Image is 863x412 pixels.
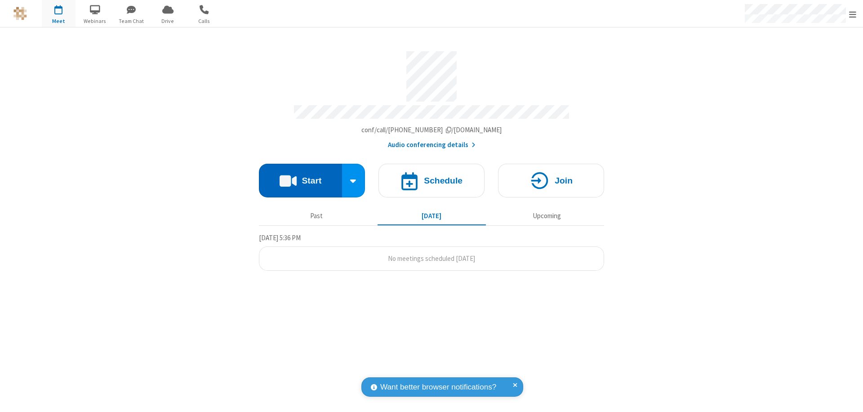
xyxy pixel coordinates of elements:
[493,207,601,224] button: Upcoming
[841,389,856,406] iframe: Chat
[115,17,148,25] span: Team Chat
[388,140,476,150] button: Audio conferencing details
[498,164,604,197] button: Join
[302,176,321,185] h4: Start
[187,17,221,25] span: Calls
[342,164,365,197] div: Start conference options
[259,233,301,242] span: [DATE] 5:36 PM
[42,17,76,25] span: Meet
[262,207,371,224] button: Past
[555,176,573,185] h4: Join
[259,164,342,197] button: Start
[378,207,486,224] button: [DATE]
[13,7,27,20] img: QA Selenium DO NOT DELETE OR CHANGE
[259,45,604,150] section: Account details
[388,254,475,263] span: No meetings scheduled [DATE]
[380,381,496,393] span: Want better browser notifications?
[378,164,485,197] button: Schedule
[151,17,185,25] span: Drive
[361,125,502,134] span: Copy my meeting room link
[424,176,463,185] h4: Schedule
[78,17,112,25] span: Webinars
[361,125,502,135] button: Copy my meeting room linkCopy my meeting room link
[259,233,604,271] section: Today's Meetings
